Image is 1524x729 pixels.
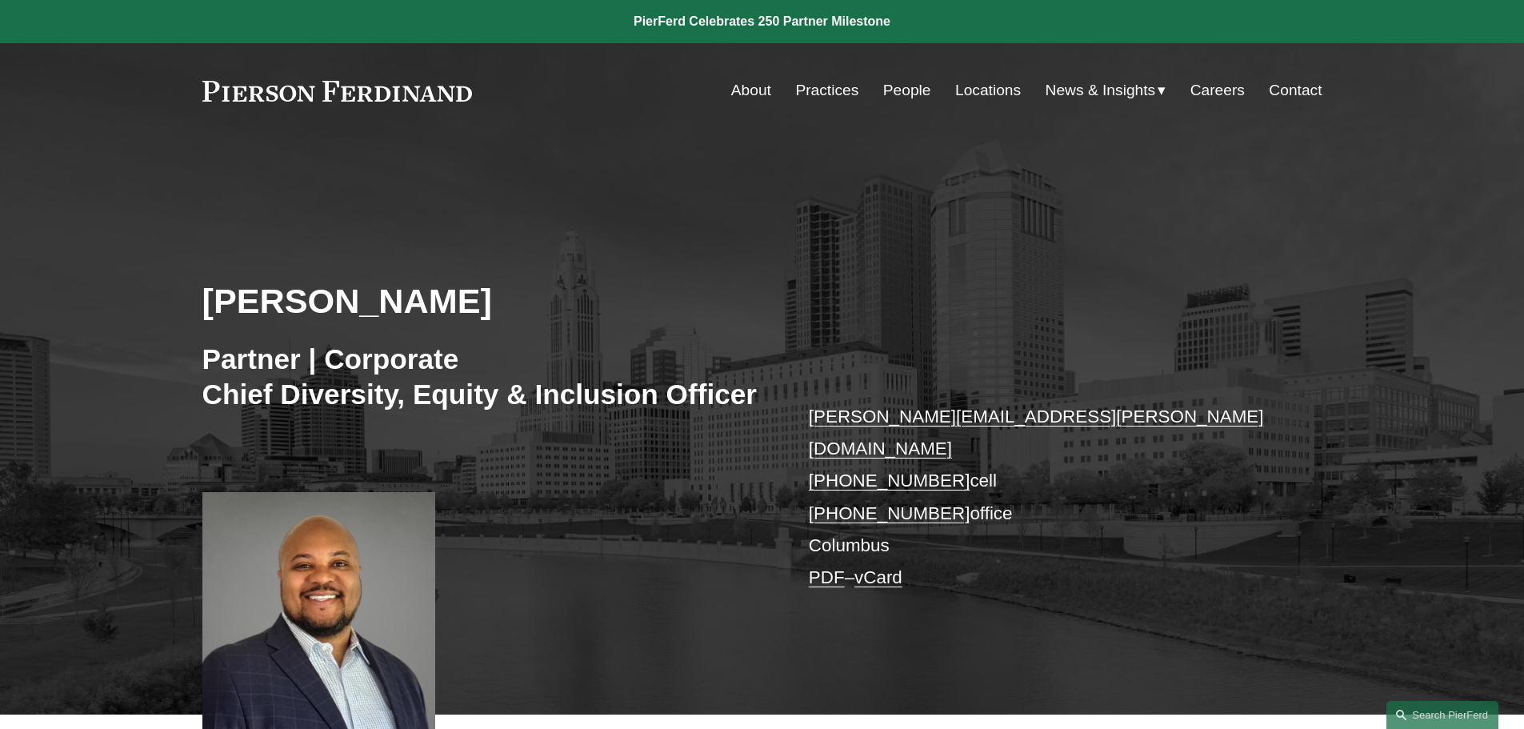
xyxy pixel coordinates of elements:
a: Search this site [1386,701,1498,729]
a: folder dropdown [1046,75,1166,106]
a: [PHONE_NUMBER] [809,471,970,491]
span: News & Insights [1046,77,1156,105]
a: Contact [1269,75,1322,106]
a: Practices [795,75,858,106]
a: PDF [809,567,845,587]
a: Locations [955,75,1021,106]
a: [PHONE_NUMBER] [809,503,970,523]
a: People [883,75,931,106]
h2: [PERSON_NAME] [202,280,762,322]
a: Careers [1190,75,1245,106]
a: [PERSON_NAME][EMAIL_ADDRESS][PERSON_NAME][DOMAIN_NAME] [809,407,1264,459]
a: About [731,75,771,106]
h3: Partner | Corporate Chief Diversity, Equity & Inclusion Officer [202,342,762,411]
a: vCard [854,567,902,587]
p: cell office Columbus – [809,401,1275,595]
